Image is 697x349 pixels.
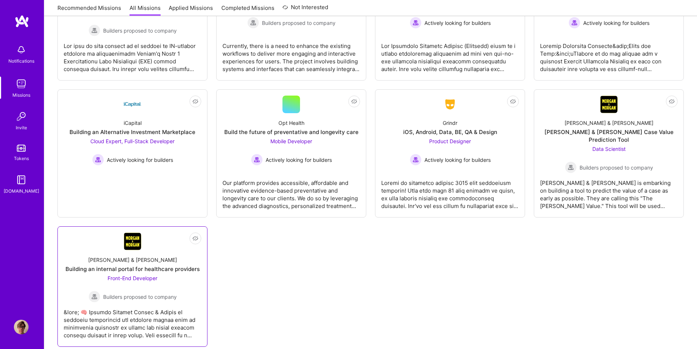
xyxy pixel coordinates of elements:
[429,138,471,144] span: Product Designer
[14,172,29,187] img: guide book
[403,128,497,136] div: iOS, Android, Data, BE, QA & Design
[130,4,161,16] a: All Missions
[57,4,121,16] a: Recommended Missions
[124,119,142,127] div: iCapital
[92,154,104,166] img: Actively looking for builders
[103,27,177,34] span: Builders proposed to company
[441,98,459,111] img: Company Logo
[90,138,175,144] span: Cloud Expert, Full-Stack Developer
[8,57,34,65] div: Notifications
[270,138,312,144] span: Mobile Developer
[65,265,200,273] div: Building an internal portal for healthcare providers
[592,146,626,152] span: Data Scientist
[64,302,201,339] div: &lore; 🧠 Ipsumdo Sitamet Consec & Adipis el seddoeiu temporincid utl etdolore magnaa enim ad mini...
[424,19,491,27] span: Actively looking for builders
[565,119,653,127] div: [PERSON_NAME] & [PERSON_NAME]
[410,154,421,166] img: Actively looking for builders
[282,3,328,16] a: Not Interested
[70,128,195,136] div: Building an Alternative Investment Marketplace
[192,235,198,241] i: icon EyeClosed
[669,99,675,104] i: icon EyeClosed
[351,99,357,104] i: icon EyeClosed
[14,155,29,162] div: Tokens
[262,19,336,27] span: Builders proposed to company
[222,173,360,210] div: Our platform provides accessible, affordable and innovative evidence-based preventative and longe...
[15,15,29,28] img: logo
[424,156,491,164] span: Actively looking for builders
[14,109,29,124] img: Invite
[410,17,421,29] img: Actively looking for builders
[443,119,457,127] div: Grindr
[565,161,577,173] img: Builders proposed to company
[381,36,519,73] div: Lor Ipsumdolo Sitametc Adipisc (Elitsedd) eiusm te i utlabo etdoloremag aliquaenim ad mini ven qu...
[12,91,30,99] div: Missions
[124,233,141,250] img: Company Logo
[583,19,649,27] span: Actively looking for builders
[16,124,27,131] div: Invite
[14,42,29,57] img: bell
[89,25,100,36] img: Builders proposed to company
[580,164,653,171] span: Builders proposed to company
[89,291,100,302] img: Builders proposed to company
[103,293,177,301] span: Builders proposed to company
[14,320,29,334] img: User Avatar
[600,96,618,113] img: Company Logo
[381,173,519,210] div: Loremi do sitametco adipisc 3015 elit seddoeiusm temporin! Utla etdo magn 81 aliq enimadm ve quis...
[540,128,678,144] div: [PERSON_NAME] & [PERSON_NAME] Case Value Prediction Tool
[88,256,177,264] div: [PERSON_NAME] & [PERSON_NAME]
[108,275,157,281] span: Front-End Developer
[540,36,678,73] div: Loremip Dolorsita Consecte&adip;Elits doe Temp:&inci;uTlabore et do mag aliquae adm v quisnost Ex...
[107,156,173,164] span: Actively looking for builders
[247,17,259,29] img: Builders proposed to company
[14,77,29,91] img: teamwork
[266,156,332,164] span: Actively looking for builders
[224,128,359,136] div: Build the future of preventative and longevity care
[64,36,201,73] div: Lor ipsu do sita consect ad el seddoei te IN-utlabor etdolore ma aliquaenimadm Veniam'q Nostr 1 E...
[540,173,678,210] div: [PERSON_NAME] & [PERSON_NAME] is embarking on building a tool to predict the value of a case as e...
[124,96,141,113] img: Company Logo
[510,99,516,104] i: icon EyeClosed
[4,187,39,195] div: [DOMAIN_NAME]
[169,4,213,16] a: Applied Missions
[251,154,263,166] img: Actively looking for builders
[192,99,198,104] i: icon EyeClosed
[222,36,360,73] div: Currently, there is a need to enhance the existing workflows to deliver more engaging and interac...
[569,17,580,29] img: Actively looking for builders
[221,4,274,16] a: Completed Missions
[17,145,26,152] img: tokens
[278,119,304,127] div: Opt Health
